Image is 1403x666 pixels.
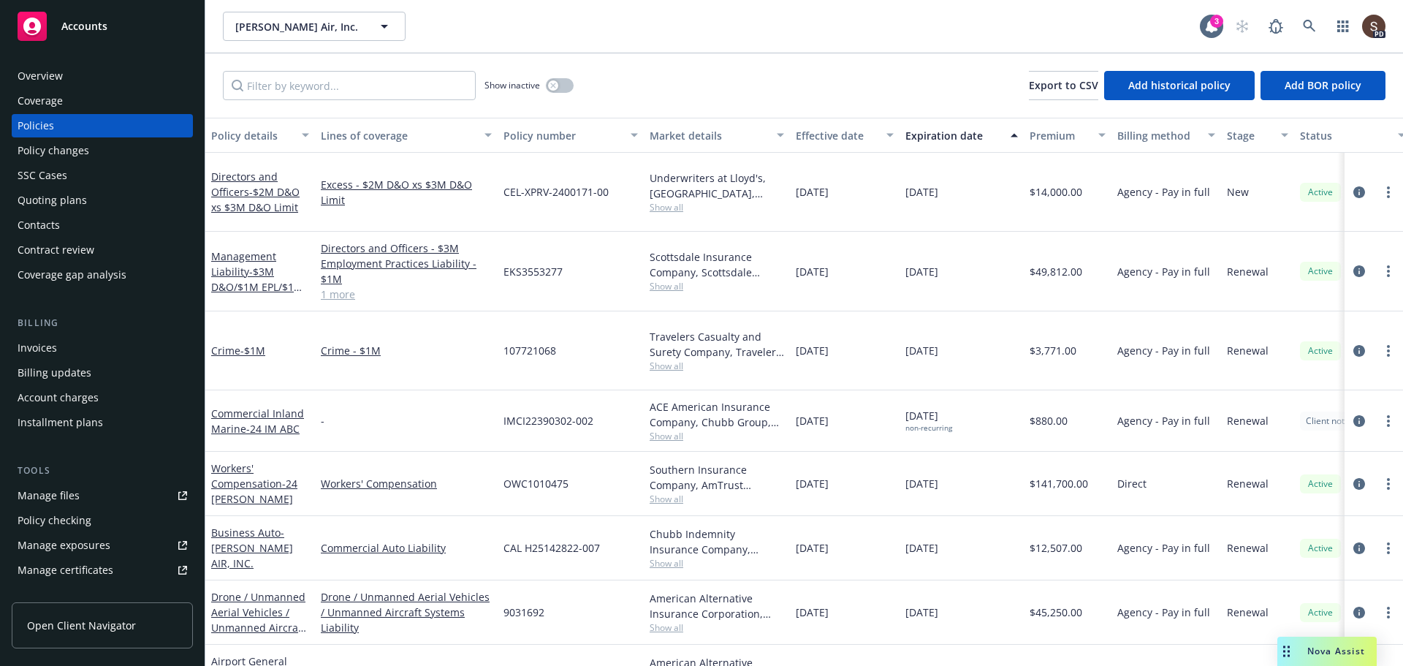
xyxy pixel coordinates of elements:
a: Invoices [12,336,193,360]
button: Nova Assist [1277,637,1377,666]
a: Crime - $1M [321,343,492,358]
span: - 24 [PERSON_NAME] [211,477,297,506]
a: circleInformation [1350,540,1368,557]
a: more [1380,475,1397,493]
a: more [1380,604,1397,621]
div: Premium [1030,128,1090,143]
a: Start snowing [1228,12,1257,41]
span: 9031692 [503,605,544,620]
div: Southern Insurance Company, AmTrust Financial Services, Beacon Aviation Insurance Services [650,462,784,493]
span: Renewal [1227,264,1269,279]
div: Policy details [211,128,293,143]
span: Agency - Pay in full [1117,184,1210,200]
button: Stage [1221,118,1294,153]
span: $45,250.00 [1030,605,1082,620]
div: Coverage gap analysis [18,263,126,287]
button: Add historical policy [1104,71,1255,100]
a: Policies [12,114,193,137]
button: Effective date [790,118,900,153]
button: Policy number [498,118,644,153]
div: Policy changes [18,139,89,162]
div: Contract review [18,238,94,262]
button: Expiration date [900,118,1024,153]
span: Agency - Pay in full [1117,540,1210,556]
span: - $1M [240,344,265,357]
button: [PERSON_NAME] Air, Inc. [223,12,406,41]
a: Management Liability [211,249,303,309]
span: [DATE] [905,540,938,556]
span: - 24 IM ABC [246,422,300,436]
div: ACE American Insurance Company, Chubb Group, The ABC Program [650,399,784,430]
span: Agency - Pay in full [1117,605,1210,620]
span: Renewal [1227,476,1269,491]
a: Coverage gap analysis [12,263,193,287]
a: more [1380,412,1397,430]
span: Active [1306,265,1335,278]
span: Active [1306,477,1335,491]
div: Manage files [18,484,80,507]
a: Report a Bug [1261,12,1290,41]
button: Market details [644,118,790,153]
a: Account charges [12,386,193,409]
div: Installment plans [18,411,103,434]
a: Manage files [12,484,193,507]
span: $141,700.00 [1030,476,1088,491]
div: Stage [1227,128,1272,143]
span: $880.00 [1030,413,1068,428]
a: Billing updates [12,361,193,385]
span: Active [1306,186,1335,199]
span: [DATE] [796,184,829,200]
span: [DATE] [905,605,938,620]
div: Drag to move [1277,637,1296,666]
span: [PERSON_NAME] Air, Inc. [235,19,362,34]
div: Billing [12,316,193,330]
span: $49,812.00 [1030,264,1082,279]
a: Workers' Compensation [211,461,297,506]
span: Show all [650,493,784,505]
span: Open Client Navigator [27,618,136,633]
span: 107721068 [503,343,556,358]
span: Nova Assist [1307,645,1365,657]
a: Directors and Officers - $3M [321,241,492,256]
a: circleInformation [1350,475,1368,493]
span: [DATE] [796,605,829,620]
span: Show all [650,280,784,292]
span: [DATE] [905,264,938,279]
div: Overview [18,64,63,88]
span: Client not renewing [1306,415,1385,428]
div: Quoting plans [18,189,87,212]
div: Expiration date [905,128,1002,143]
a: Drone / Unmanned Aerial Vehicles / Unmanned Aircraft Systems Liability [321,589,492,635]
span: Renewal [1227,540,1269,556]
a: Contacts [12,213,193,237]
span: [DATE] [796,540,829,556]
a: circleInformation [1350,262,1368,280]
span: [DATE] [905,408,952,433]
span: Show inactive [484,79,540,91]
span: Agency - Pay in full [1117,264,1210,279]
div: Policy number [503,128,622,143]
a: Employment Practices Liability - $1M [321,256,492,287]
a: more [1380,262,1397,280]
div: Contacts [18,213,60,237]
div: Manage exposures [18,534,110,557]
div: Market details [650,128,768,143]
a: circleInformation [1350,412,1368,430]
div: Account charges [18,386,99,409]
span: [DATE] [905,476,938,491]
div: Underwriters at Lloyd's, [GEOGRAPHIC_DATA], [PERSON_NAME] of London, CRC Group [650,170,784,201]
div: Policy checking [18,509,91,532]
div: Invoices [18,336,57,360]
div: Billing updates [18,361,91,385]
div: Policies [18,114,54,137]
a: Quoting plans [12,189,193,212]
a: more [1380,540,1397,557]
span: Show all [650,557,784,569]
a: Switch app [1328,12,1358,41]
a: circleInformation [1350,183,1368,201]
span: Show all [650,430,784,442]
button: Premium [1024,118,1111,153]
a: circleInformation [1350,604,1368,621]
span: EKS3553277 [503,264,563,279]
a: more [1380,183,1397,201]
